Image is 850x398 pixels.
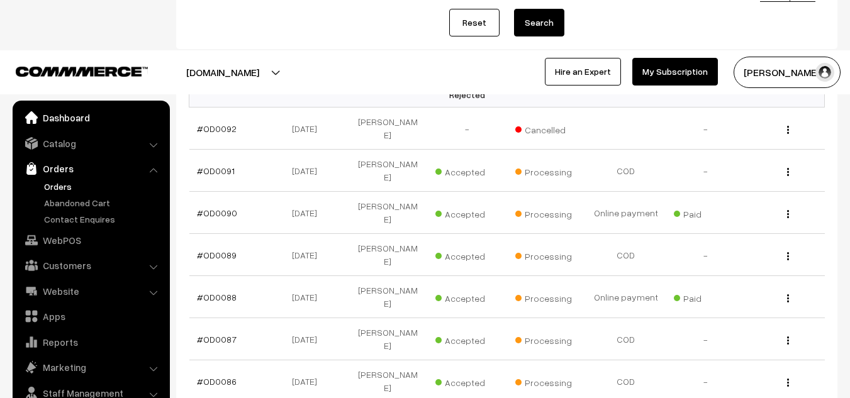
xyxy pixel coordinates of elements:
td: COD [586,150,666,192]
a: Apps [16,305,165,328]
td: - [427,108,506,150]
a: #OD0090 [197,207,237,218]
a: Hire an Expert [545,58,621,86]
img: Menu [787,126,789,134]
img: COMMMERCE [16,67,148,76]
span: Accepted [435,162,498,179]
img: Menu [787,336,789,345]
td: - [666,150,745,192]
td: [DATE] [269,318,348,360]
td: [DATE] [269,108,348,150]
img: Menu [787,379,789,387]
span: Accepted [435,373,498,389]
td: [DATE] [269,150,348,192]
button: Search [514,9,564,36]
a: Website [16,280,165,302]
a: Marketing [16,356,165,379]
td: - [666,318,745,360]
span: Processing [515,373,578,389]
td: [PERSON_NAME] [348,108,427,150]
td: [PERSON_NAME] [348,192,427,234]
span: Processing [515,162,578,179]
a: My Subscription [632,58,718,86]
span: Accepted [435,204,498,221]
td: [PERSON_NAME] [348,150,427,192]
img: Menu [787,210,789,218]
a: Dashboard [16,106,165,129]
img: user [815,63,834,82]
td: [PERSON_NAME] [348,276,427,318]
span: Cancelled [515,120,578,136]
a: Orders [16,157,165,180]
span: Paid [674,289,737,305]
a: Abandoned Cart [41,196,165,209]
a: Catalog [16,132,165,155]
button: [PERSON_NAME]… [734,57,841,88]
td: [PERSON_NAME] [348,234,427,276]
td: - [666,108,745,150]
img: Menu [787,168,789,176]
a: #OD0086 [197,376,237,387]
span: Accepted [435,289,498,305]
a: Reset [449,9,500,36]
a: Customers [16,254,165,277]
span: Accepted [435,331,498,347]
span: Processing [515,331,578,347]
img: Menu [787,252,789,260]
td: [DATE] [269,234,348,276]
a: #OD0091 [197,165,235,176]
a: Orders [41,180,165,193]
a: Reports [16,331,165,353]
span: Processing [515,204,578,221]
button: [DOMAIN_NAME] [142,57,303,88]
a: WebPOS [16,229,165,252]
span: Paid [674,204,737,221]
span: Processing [515,289,578,305]
a: #OD0087 [197,334,237,345]
a: COMMMERCE [16,63,126,78]
a: #OD0092 [197,123,237,134]
td: [DATE] [269,192,348,234]
span: Accepted [435,246,498,263]
a: #OD0089 [197,250,237,260]
td: Online payment [586,276,666,318]
td: [DATE] [269,276,348,318]
span: Processing [515,246,578,263]
td: [PERSON_NAME] [348,318,427,360]
td: - [666,234,745,276]
td: Online payment [586,192,666,234]
a: #OD0088 [197,292,237,302]
td: COD [586,234,666,276]
td: COD [586,318,666,360]
a: Contact Enquires [41,213,165,226]
img: Menu [787,294,789,302]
